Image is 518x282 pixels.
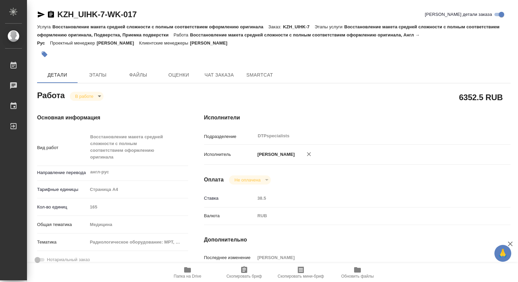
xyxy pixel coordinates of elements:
[47,10,55,19] button: Скопировать ссылку
[232,177,262,183] button: Не оплачена
[204,213,255,219] p: Валюта
[52,24,268,29] p: Восстановление макета средней сложности с полным соответствием оформлению оригинала
[226,274,262,279] span: Скопировать бриф
[204,151,255,158] p: Исполнитель
[203,71,235,79] span: Чат заказа
[278,274,324,279] span: Скопировать мини-бриф
[255,253,485,262] input: Пустое поле
[87,219,188,230] div: Медицина
[301,147,316,162] button: Удалить исполнителя
[87,202,188,212] input: Пустое поле
[37,204,87,210] p: Кол-во единиц
[216,263,272,282] button: Скопировать бриф
[139,40,190,46] p: Клиентские менеджеры
[97,40,139,46] p: [PERSON_NAME]
[47,256,90,263] span: Нотариальный заказ
[497,246,509,260] span: 🙏
[41,71,74,79] span: Детали
[82,71,114,79] span: Этапы
[73,93,95,99] button: В работе
[255,210,485,222] div: RUB
[268,24,283,29] p: Заказ:
[37,47,52,62] button: Добавить тэг
[190,40,232,46] p: [PERSON_NAME]
[204,133,255,140] p: Подразделение
[425,11,492,18] span: [PERSON_NAME] детали заказа
[37,114,177,122] h4: Основная информация
[272,263,329,282] button: Скопировать мини-бриф
[57,10,137,19] a: KZH_UIHK-7-WK-017
[174,32,190,37] p: Работа
[37,239,87,246] p: Тематика
[283,24,315,29] p: KZH_UIHK-7
[37,32,420,46] p: Восстановление макета средней сложности с полным соответствием оформлению оригинала, Англ → Рус
[204,236,511,244] h4: Дополнительно
[70,92,104,101] div: В работе
[204,114,511,122] h4: Исполнители
[37,186,87,193] p: Тарифные единицы
[243,71,276,79] span: SmartCat
[37,24,52,29] p: Услуга
[229,175,270,185] div: В работе
[87,236,188,248] div: Радиологическое оборудование: МРТ, КТ, УЗИ, рентгенография
[494,245,511,262] button: 🙏
[37,221,87,228] p: Общая тематика
[37,169,87,176] p: Направление перевода
[255,151,295,158] p: [PERSON_NAME]
[204,254,255,261] p: Последнее изменение
[122,71,154,79] span: Файлы
[37,144,87,151] p: Вид работ
[204,176,224,184] h4: Оплата
[341,274,374,279] span: Обновить файлы
[50,40,96,46] p: Проектный менеджер
[159,263,216,282] button: Папка на Drive
[37,10,45,19] button: Скопировать ссылку для ЯМессенджера
[329,263,386,282] button: Обновить файлы
[87,184,188,195] div: Страница А4
[459,91,503,103] h2: 6352.5 RUB
[315,24,344,29] p: Этапы услуги
[174,274,201,279] span: Папка на Drive
[204,195,255,202] p: Ставка
[37,89,65,101] h2: Работа
[255,193,485,203] input: Пустое поле
[163,71,195,79] span: Оценки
